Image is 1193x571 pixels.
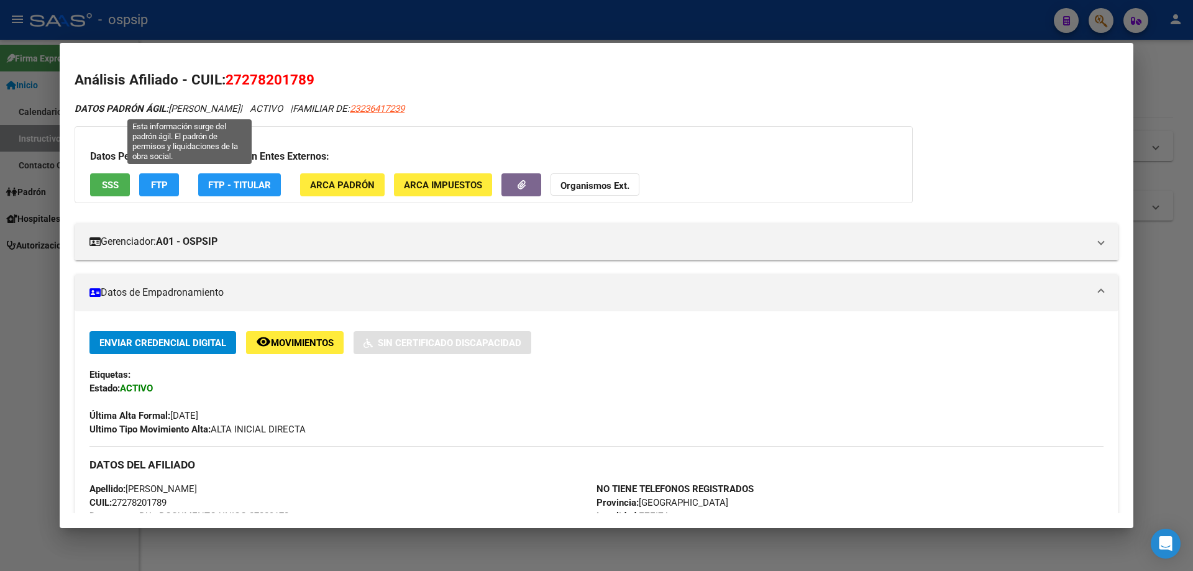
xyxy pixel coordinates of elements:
[350,103,405,114] span: 23236417239
[156,234,217,249] strong: A01 - OSPSIP
[75,103,240,114] span: [PERSON_NAME]
[596,497,728,508] span: [GEOGRAPHIC_DATA]
[90,173,130,196] button: SSS
[89,410,198,421] span: [DATE]
[394,173,492,196] button: ARCA Impuestos
[256,334,271,349] mat-icon: remove_red_eye
[89,458,1104,472] h3: DATOS DEL AFILIADO
[404,180,482,191] span: ARCA Impuestos
[89,234,1089,249] mat-panel-title: Gerenciador:
[310,180,375,191] span: ARCA Padrón
[596,511,639,522] strong: Localidad:
[293,103,405,114] span: FAMILIAR DE:
[354,331,531,354] button: Sin Certificado Discapacidad
[89,424,306,435] span: ALTA INICIAL DIRECTA
[226,71,314,88] span: 27278201789
[271,337,334,349] span: Movimientos
[89,369,130,380] strong: Etiquetas:
[102,180,119,191] span: SSS
[75,223,1118,260] mat-expansion-panel-header: Gerenciador:A01 - OSPSIP
[89,383,120,394] strong: Estado:
[139,173,179,196] button: FTP
[378,337,521,349] span: Sin Certificado Discapacidad
[300,173,385,196] button: ARCA Padrón
[151,180,168,191] span: FTP
[89,483,126,495] strong: Apellido:
[90,149,897,164] h3: Datos Personales y Afiliatorios según Entes Externos:
[1151,529,1181,559] div: Open Intercom Messenger
[75,70,1118,91] h2: Análisis Afiliado - CUIL:
[89,511,139,522] strong: Documento:
[75,274,1118,311] mat-expansion-panel-header: Datos de Empadronamiento
[560,180,629,191] strong: Organismos Ext.
[89,410,170,421] strong: Última Alta Formal:
[89,511,289,522] span: DU - DOCUMENTO UNICO 27820178
[208,180,271,191] span: FTP - Titular
[596,511,670,522] span: EZEIZA
[75,103,405,114] i: | ACTIVO |
[596,497,639,508] strong: Provincia:
[551,173,639,196] button: Organismos Ext.
[89,331,236,354] button: Enviar Credencial Digital
[120,383,153,394] strong: ACTIVO
[99,337,226,349] span: Enviar Credencial Digital
[75,103,168,114] strong: DATOS PADRÓN ÁGIL:
[89,424,211,435] strong: Ultimo Tipo Movimiento Alta:
[89,285,1089,300] mat-panel-title: Datos de Empadronamiento
[198,173,281,196] button: FTP - Titular
[89,483,197,495] span: [PERSON_NAME]
[596,483,754,495] strong: NO TIENE TELEFONOS REGISTRADOS
[246,331,344,354] button: Movimientos
[89,497,167,508] span: 27278201789
[89,497,112,508] strong: CUIL:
